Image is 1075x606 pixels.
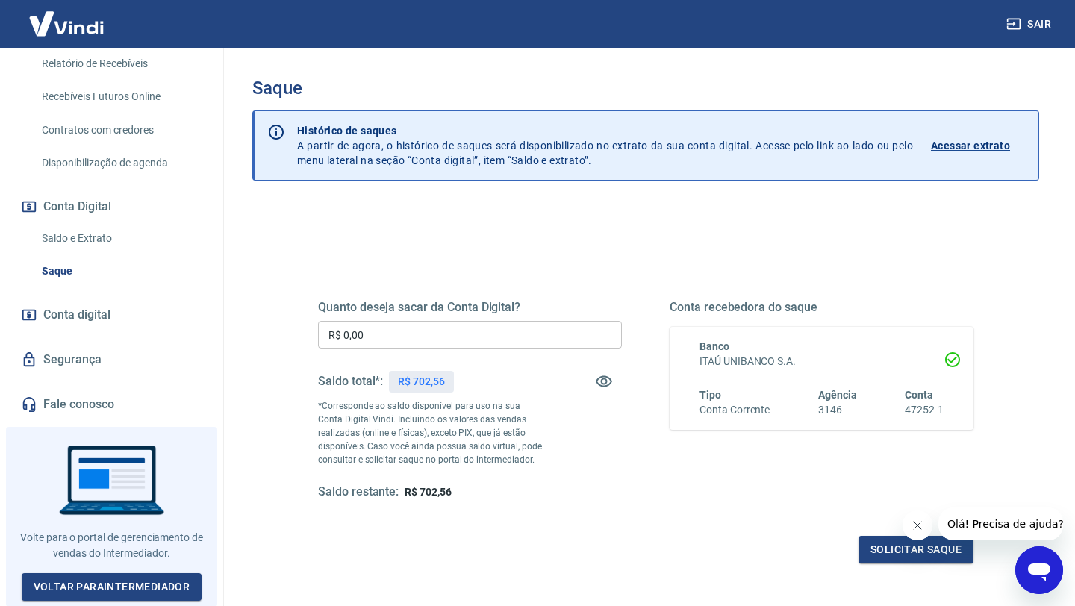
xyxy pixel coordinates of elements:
a: Segurança [18,343,205,376]
p: A partir de agora, o histórico de saques será disponibilizado no extrato da sua conta digital. Ac... [297,123,913,168]
a: Voltar paraIntermediador [22,573,202,601]
a: Recebíveis Futuros Online [36,81,205,112]
h5: Saldo total*: [318,374,383,389]
span: Conta digital [43,304,110,325]
button: Solicitar saque [859,536,973,563]
p: Acessar extrato [931,138,1010,153]
a: Saque [36,256,205,287]
span: Olá! Precisa de ajuda? [9,10,125,22]
img: Vindi [18,1,115,46]
p: R$ 702,56 [398,374,445,390]
span: Conta [905,389,933,401]
h6: 3146 [818,402,857,418]
a: Acessar extrato [931,123,1026,168]
a: Disponibilização de agenda [36,148,205,178]
span: Tipo [699,389,721,401]
p: *Corresponde ao saldo disponível para uso na sua Conta Digital Vindi. Incluindo os valores das ve... [318,399,546,466]
h5: Conta recebedora do saque [670,300,973,315]
h5: Quanto deseja sacar da Conta Digital? [318,300,622,315]
p: Histórico de saques [297,123,913,138]
h6: Conta Corrente [699,402,770,418]
span: Banco [699,340,729,352]
h3: Saque [252,78,1039,99]
a: Contratos com credores [36,115,205,146]
h6: ITAÚ UNIBANCO S.A. [699,354,944,369]
iframe: Fechar mensagem [903,510,932,540]
span: R$ 702,56 [405,486,452,498]
button: Sair [1003,10,1057,38]
iframe: Mensagem da empresa [938,507,1063,540]
a: Conta digital [18,299,205,331]
a: Relatório de Recebíveis [36,49,205,79]
button: Conta Digital [18,190,205,223]
a: Saldo e Extrato [36,223,205,254]
a: Fale conosco [18,388,205,421]
span: Agência [818,389,857,401]
iframe: Botão para abrir a janela de mensagens [1015,546,1063,594]
h6: 47252-1 [905,402,944,418]
h5: Saldo restante: [318,484,399,500]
